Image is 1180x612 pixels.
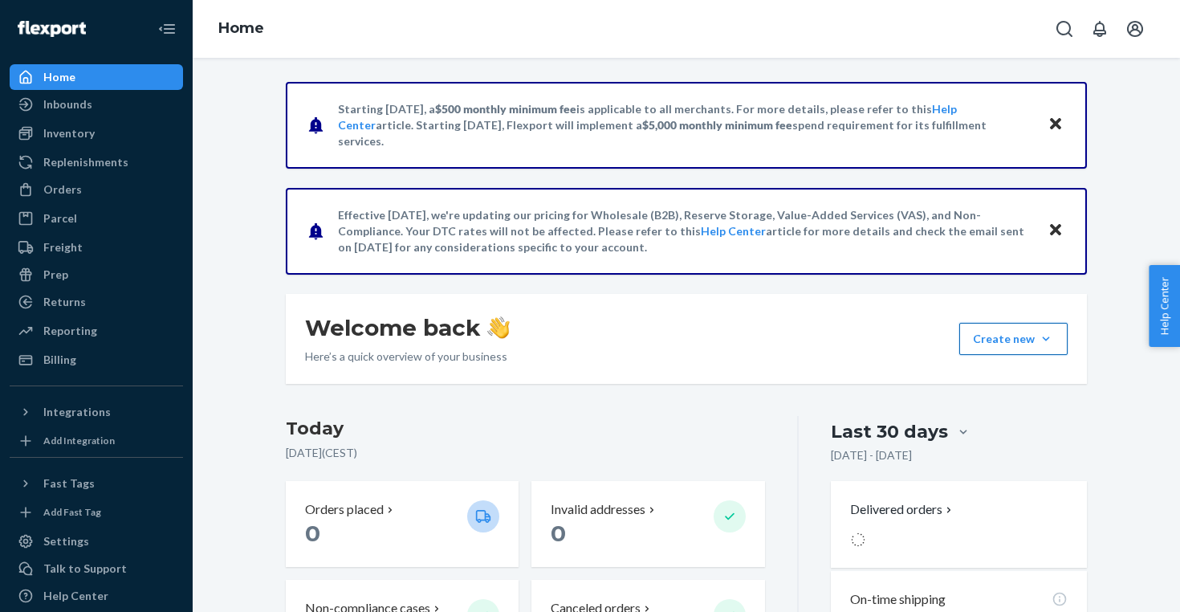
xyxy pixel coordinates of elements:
div: Inbounds [43,96,92,112]
div: Freight [43,239,83,255]
div: Add Fast Tag [43,505,101,519]
a: Inbounds [10,92,183,117]
div: Fast Tags [43,475,95,492]
span: $500 monthly minimum fee [435,102,576,116]
button: Close [1045,219,1066,243]
button: Create new [959,323,1068,355]
p: Starting [DATE], a is applicable to all merchants. For more details, please refer to this article... [338,101,1032,149]
button: Invalid addresses 0 [531,481,764,567]
button: Delivered orders [850,500,955,519]
div: Talk to Support [43,561,127,577]
div: Help Center [43,588,108,604]
div: Reporting [43,323,97,339]
h3: Today [286,416,765,442]
a: Billing [10,347,183,373]
a: Freight [10,235,183,260]
a: Returns [10,289,183,315]
button: Help Center [1149,265,1180,347]
p: Here’s a quick overview of your business [305,349,510,365]
p: Effective [DATE], we're updating our pricing for Wholesale (B2B), Reserve Storage, Value-Added Se... [338,207,1032,255]
span: 0 [551,520,566,547]
img: Flexport logo [18,21,86,37]
a: Help Center [10,583,183,609]
ol: breadcrumbs [205,6,277,52]
p: Orders placed [305,500,384,519]
a: Talk to Support [10,556,183,581]
div: Orders [43,182,82,198]
p: [DATE] - [DATE] [831,447,912,463]
div: Add Integration [43,434,115,447]
a: Parcel [10,206,183,231]
div: Home [43,69,75,85]
div: Integrations [43,404,111,420]
div: Prep [43,267,68,283]
img: hand-wave emoji [487,316,510,339]
div: Settings [43,533,89,549]
a: Add Fast Tag [10,503,183,522]
div: Billing [43,352,76,368]
div: Inventory [43,125,95,141]
button: Fast Tags [10,471,183,496]
a: Reporting [10,318,183,344]
div: Parcel [43,210,77,226]
span: 0 [305,520,320,547]
a: Help Center [701,224,766,238]
div: Returns [43,294,86,310]
p: [DATE] ( CEST ) [286,445,765,461]
a: Add Integration [10,431,183,451]
div: Replenishments [43,154,128,170]
button: Integrations [10,399,183,425]
button: Open Search Box [1048,13,1080,45]
button: Orders placed 0 [286,481,519,567]
button: Close Navigation [151,13,183,45]
button: Open notifications [1084,13,1116,45]
div: Last 30 days [831,419,948,444]
a: Settings [10,528,183,554]
button: Open account menu [1119,13,1151,45]
h1: Welcome back [305,313,510,342]
a: Prep [10,262,183,288]
span: $5,000 monthly minimum fee [642,118,792,132]
a: Orders [10,177,183,202]
p: On-time shipping [850,590,946,609]
button: Close [1045,113,1066,137]
a: Home [10,64,183,90]
a: Replenishments [10,149,183,175]
a: Home [218,19,264,37]
a: Inventory [10,120,183,146]
p: Invalid addresses [551,500,645,519]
